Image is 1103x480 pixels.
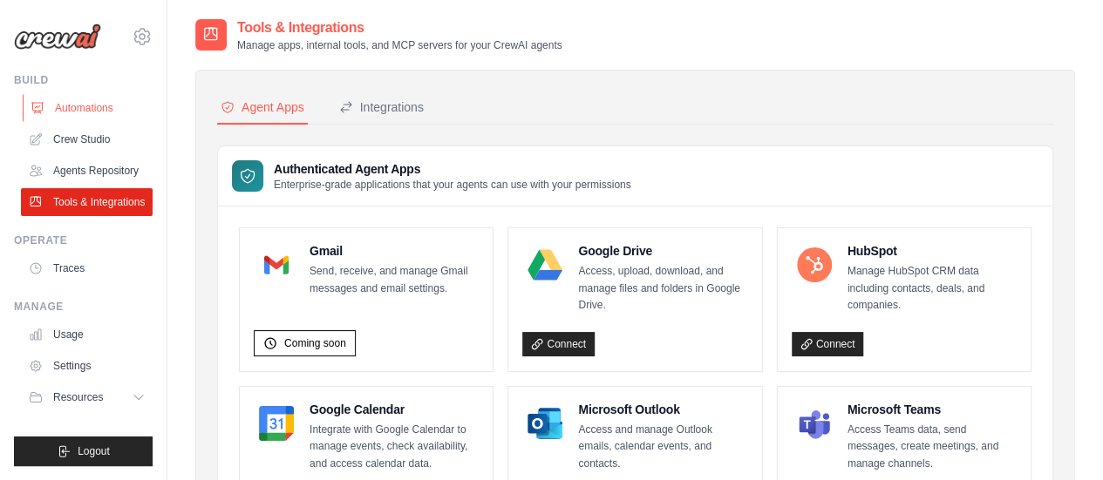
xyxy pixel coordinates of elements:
img: HubSpot Logo [797,247,832,282]
button: Resources [21,383,153,411]
div: Agent Apps [221,98,304,116]
span: Logout [78,444,110,458]
h4: Google Calendar [310,401,479,418]
a: Connect [792,332,864,356]
p: Manage apps, internal tools, and MCP servers for your CrewAI agents [237,38,562,52]
a: Settings [21,352,153,380]
p: Enterprise-grade applications that your agents can use with your permissions [274,178,631,192]
a: Crew Studio [21,125,153,153]
button: Integrations [336,91,427,125]
h4: HubSpot [848,242,1017,260]
img: Gmail Logo [259,247,294,282]
a: Connect [522,332,595,356]
h4: Google Drive [578,242,747,260]
div: Build [14,73,153,87]
h3: Authenticated Agent Apps [274,160,631,178]
a: Traces [21,254,153,282]
img: Logo [14,24,101,50]
img: Google Calendar Logo [259,406,294,441]
img: Google Drive Logo [528,247,562,282]
p: Access Teams data, send messages, create meetings, and manage channels. [848,422,1017,473]
div: Integrations [339,98,424,116]
a: Agents Repository [21,157,153,185]
a: Tools & Integrations [21,188,153,216]
p: Manage HubSpot CRM data including contacts, deals, and companies. [848,263,1017,314]
h4: Microsoft Teams [848,401,1017,418]
h4: Microsoft Outlook [578,401,747,418]
p: Integrate with Google Calendar to manage events, check availability, and access calendar data. [310,422,479,473]
a: Automations [23,94,154,122]
p: Send, receive, and manage Gmail messages and email settings. [310,263,479,297]
img: Microsoft Outlook Logo [528,406,562,441]
span: Resources [53,390,103,404]
p: Access, upload, download, and manage files and folders in Google Drive. [578,263,747,314]
img: Microsoft Teams Logo [797,406,832,441]
p: Access and manage Outlook emails, calendar events, and contacts. [578,422,747,473]
div: Operate [14,233,153,247]
button: Agent Apps [217,91,308,125]
span: Coming soon [284,336,346,350]
h4: Gmail [310,242,479,260]
a: Usage [21,321,153,348]
h2: Tools & Integrations [237,17,562,38]
button: Logout [14,436,153,466]
div: Manage [14,300,153,314]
